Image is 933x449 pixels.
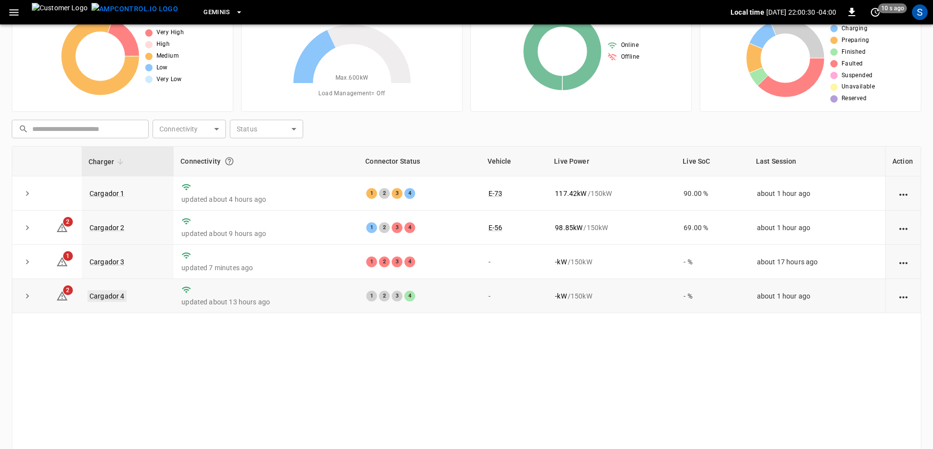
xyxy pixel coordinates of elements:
p: updated about 4 hours ago [181,194,351,204]
span: Charger [89,156,127,168]
span: Reserved [842,94,866,104]
div: profile-icon [912,4,928,20]
span: Online [621,41,639,50]
p: Local time [731,7,764,17]
div: 1 [366,188,377,199]
span: Faulted [842,59,863,69]
span: 1 [63,251,73,261]
p: 98.85 kW [555,223,582,233]
button: set refresh interval [867,4,883,20]
span: Medium [156,51,179,61]
div: / 150 kW [555,291,668,301]
th: Connector Status [358,147,480,176]
div: 2 [379,188,390,199]
div: action cell options [897,189,910,198]
div: Connectivity [180,152,352,170]
th: Live SoC [676,147,749,176]
div: 2 [379,291,390,301]
div: 2 [379,257,390,267]
span: Offline [621,52,640,62]
a: Cargador 4 [88,290,127,302]
a: E-73 [489,190,503,197]
td: - [481,279,548,313]
span: 2 [63,285,73,295]
button: Geminis [200,3,247,22]
a: 1 [56,257,68,265]
span: Finished [842,47,866,57]
a: E-56 [489,224,503,232]
span: Low [156,63,168,73]
td: about 1 hour ago [749,279,885,313]
img: ampcontrol.io logo [91,3,178,15]
div: 3 [392,257,402,267]
div: action cell options [897,291,910,301]
a: Cargador 3 [89,258,125,266]
span: High [156,40,170,49]
div: 3 [392,222,402,233]
a: 2 [56,223,68,231]
button: expand row [20,289,35,303]
p: updated about 13 hours ago [181,297,351,307]
div: 4 [404,188,415,199]
div: / 150 kW [555,223,668,233]
div: 1 [366,257,377,267]
a: 2 [56,292,68,299]
span: Load Management = Off [318,89,385,99]
div: action cell options [897,223,910,233]
td: about 1 hour ago [749,176,885,211]
span: Suspended [842,71,873,81]
p: updated 7 minutes ago [181,263,351,273]
td: - [481,245,548,279]
span: Charging [842,24,867,34]
div: 1 [366,222,377,233]
th: Live Power [547,147,676,176]
th: Action [885,147,921,176]
div: 1 [366,291,377,301]
a: Cargador 2 [89,224,125,232]
span: Unavailable [842,82,875,92]
button: expand row [20,186,35,201]
button: expand row [20,255,35,269]
span: 10 s ago [878,3,907,13]
th: Vehicle [481,147,548,176]
td: 69.00 % [676,211,749,245]
button: Connection between the charger and our software. [221,152,238,170]
div: 4 [404,257,415,267]
span: Very High [156,28,184,38]
div: / 150 kW [555,257,668,267]
p: - kW [555,257,566,267]
span: Preparing [842,36,869,45]
p: [DATE] 22:00:30 -04:00 [766,7,836,17]
img: Customer Logo [32,3,88,21]
div: / 150 kW [555,189,668,198]
div: 4 [404,291,415,301]
p: 117.42 kW [555,189,586,198]
button: expand row [20,220,35,235]
a: Cargador 1 [89,190,125,197]
div: action cell options [897,257,910,267]
div: 4 [404,222,415,233]
p: updated about 9 hours ago [181,229,351,238]
div: 2 [379,222,390,233]
th: Last Session [749,147,885,176]
div: 3 [392,188,402,199]
span: Geminis [203,7,230,18]
span: Very Low [156,75,182,85]
td: about 1 hour ago [749,211,885,245]
span: 2 [63,217,73,227]
span: Max. 600 kW [335,73,369,83]
td: - % [676,245,749,279]
td: - % [676,279,749,313]
p: - kW [555,291,566,301]
div: 3 [392,291,402,301]
td: 90.00 % [676,176,749,211]
td: about 17 hours ago [749,245,885,279]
